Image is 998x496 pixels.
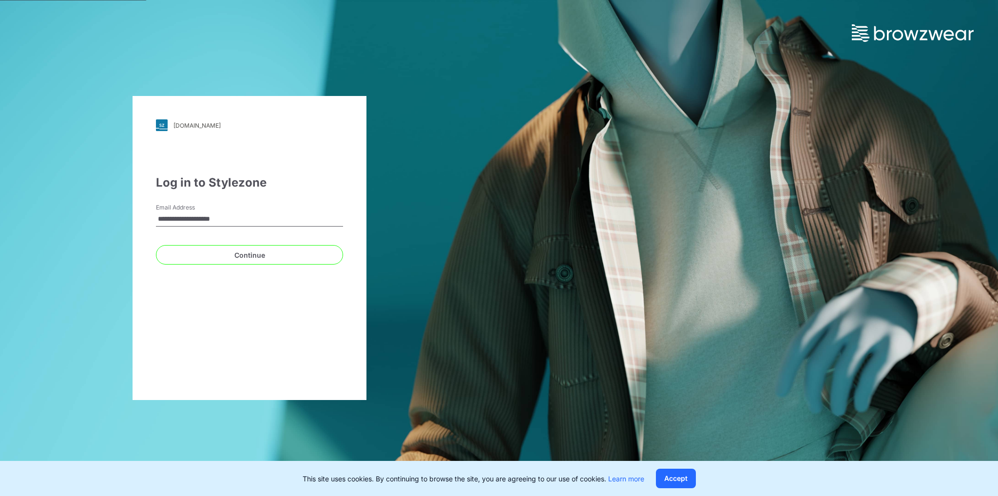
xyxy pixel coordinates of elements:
[156,119,343,131] a: [DOMAIN_NAME]
[608,475,644,483] a: Learn more
[156,203,224,212] label: Email Address
[156,119,168,131] img: svg+xml;base64,PHN2ZyB3aWR0aD0iMjgiIGhlaWdodD0iMjgiIHZpZXdCb3g9IjAgMCAyOCAyOCIgZmlsbD0ibm9uZSIgeG...
[156,174,343,191] div: Log in to Stylezone
[156,245,343,265] button: Continue
[173,122,221,129] div: [DOMAIN_NAME]
[656,469,696,488] button: Accept
[852,24,974,42] img: browzwear-logo.73288ffb.svg
[303,474,644,484] p: This site uses cookies. By continuing to browse the site, you are agreeing to our use of cookies.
